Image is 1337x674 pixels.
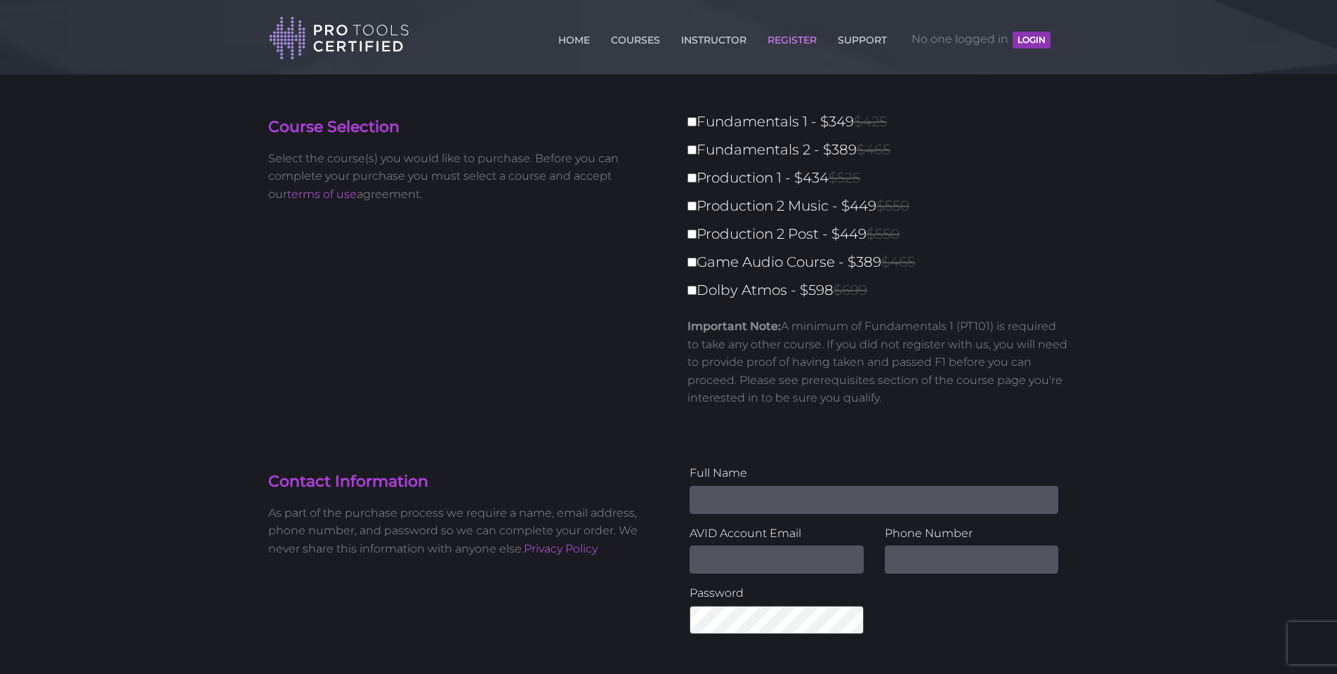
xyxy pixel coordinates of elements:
[687,194,1077,218] label: Production 2 Music - $449
[269,15,409,61] img: Pro Tools Certified Logo
[911,18,1050,60] span: No one logged in
[687,110,1077,134] label: Fundamentals 1 - $349
[687,173,697,183] input: Production 1 - $434$525
[555,26,593,48] a: HOME
[687,258,697,267] input: Game Audio Course - $389$465
[268,150,658,204] p: Select the course(s) you would like to purchase. Before you can complete your purchase you must s...
[834,282,867,298] span: $699
[687,319,781,333] strong: Important Note:
[687,138,1077,162] label: Fundamentals 2 - $389
[687,286,697,295] input: Dolby Atmos - $598$699
[607,26,664,48] a: COURSES
[268,117,658,138] h4: Course Selection
[764,26,820,48] a: REGISTER
[857,141,890,158] span: $465
[687,250,1077,275] label: Game Audio Course - $389
[687,117,697,126] input: Fundamentals 1 - $349$425
[1013,32,1050,48] button: LOGIN
[687,317,1069,407] p: A minimum of Fundamentals 1 (PT101) is required to take any other course. If you did not register...
[678,26,750,48] a: INSTRUCTOR
[268,504,658,558] p: As part of the purchase process we require a name, email address, phone number, and password so w...
[876,197,909,214] span: $550
[687,278,1077,303] label: Dolby Atmos - $598
[690,524,864,543] label: AVID Account Email
[881,253,915,270] span: $465
[867,225,900,242] span: $550
[834,26,890,48] a: SUPPORT
[687,201,697,211] input: Production 2 Music - $449$550
[687,145,697,154] input: Fundamentals 2 - $389$465
[687,230,697,239] input: Production 2 Post - $449$550
[885,524,1059,543] label: Phone Number
[829,169,860,186] span: $525
[268,471,658,493] h4: Contact Information
[687,166,1077,190] label: Production 1 - $434
[524,542,598,555] a: Privacy Policy
[690,464,1058,482] label: Full Name
[690,584,864,602] label: Password
[687,222,1077,246] label: Production 2 Post - $449
[854,113,887,130] span: $425
[287,187,357,201] a: terms of use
